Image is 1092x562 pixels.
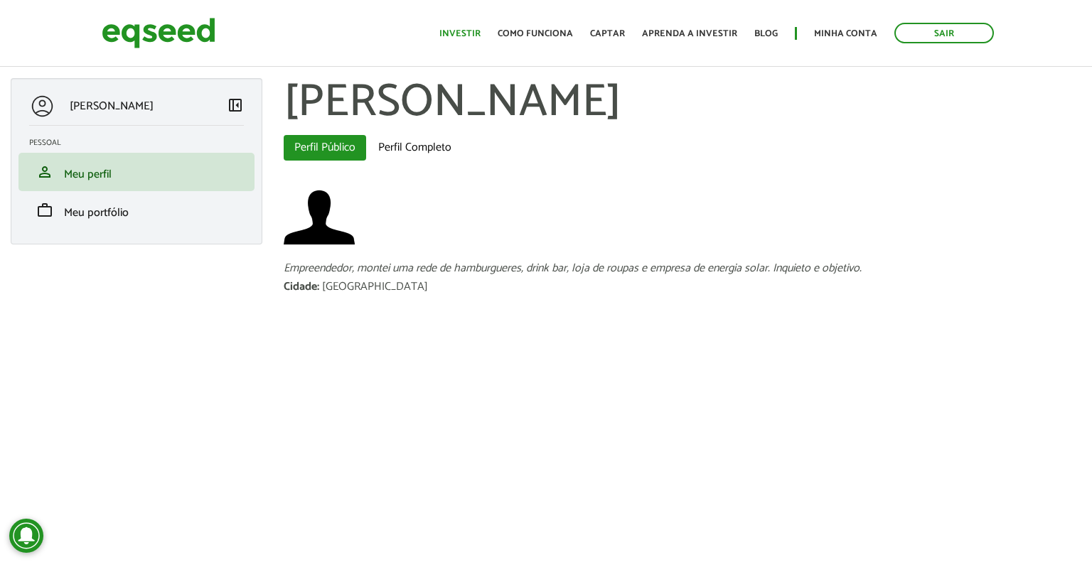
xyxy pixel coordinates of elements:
a: Perfil Completo [368,135,462,161]
div: [GEOGRAPHIC_DATA] [322,281,428,293]
a: Investir [439,29,481,38]
a: Como funciona [498,29,573,38]
a: Aprenda a investir [642,29,737,38]
a: Minha conta [814,29,877,38]
a: personMeu perfil [29,163,244,180]
a: Captar [590,29,625,38]
h2: Pessoal [29,139,255,147]
p: [PERSON_NAME] [70,99,154,113]
img: EqSeed [102,14,215,52]
span: work [36,202,53,219]
span: Meu perfil [64,165,112,184]
h1: [PERSON_NAME] [284,78,1081,128]
li: Meu perfil [18,153,255,191]
a: Colapsar menu [227,97,244,117]
div: Cidade [284,281,322,293]
span: Meu portfólio [64,203,129,222]
a: workMeu portfólio [29,202,244,219]
a: Ver perfil do usuário. [284,182,355,253]
a: Blog [754,29,778,38]
a: Sair [894,23,994,43]
a: Perfil Público [284,135,366,161]
span: : [317,277,319,296]
div: Empreendedor, montei uma rede de hamburgueres, drink bar, loja de roupas e empresa de energia sol... [284,263,1081,274]
span: person [36,163,53,180]
span: left_panel_close [227,97,244,114]
li: Meu portfólio [18,191,255,229]
img: Foto de Gustavo Agenor Paiva Fraga Filho [284,182,355,253]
